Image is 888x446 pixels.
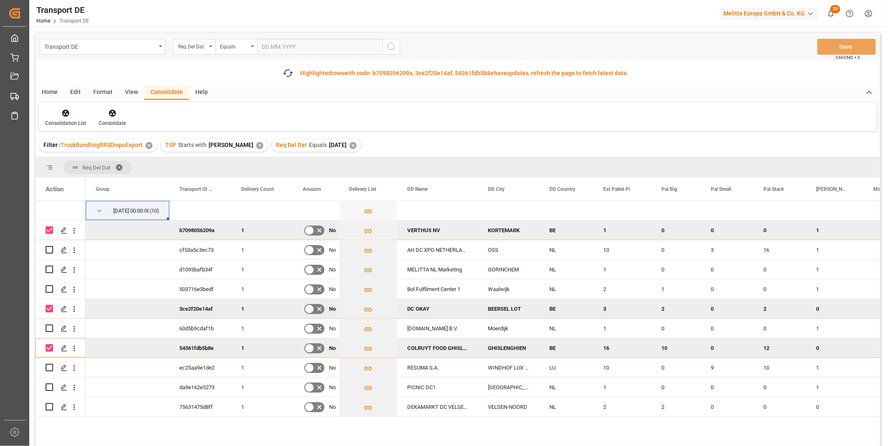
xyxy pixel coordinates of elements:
[651,397,701,416] div: 2
[763,186,784,192] span: Pal Stack
[178,142,207,148] span: Starts with
[329,358,336,378] span: No
[231,338,293,357] div: 1
[169,319,231,338] div: 60d5b9cdaf1b
[539,319,593,338] div: NL
[806,338,863,357] div: 0
[701,260,753,279] div: 0
[329,299,336,319] span: No
[701,378,753,397] div: 0
[539,299,593,318] div: BE
[753,338,806,357] div: 12
[711,186,731,192] span: Pal Small
[701,299,753,318] div: 0
[36,240,86,260] div: Press SPACE to select this row.
[720,8,818,20] div: Melitta Europa GmbH & Co. KG
[36,279,86,299] div: Press SPACE to select this row.
[539,279,593,299] div: NL
[231,397,293,416] div: 1
[407,186,428,192] span: DD Name
[36,338,86,358] div: Press SPACE to deselect this row.
[329,142,347,148] span: [DATE]
[43,142,61,148] span: Filter :
[329,398,336,417] span: No
[593,220,651,240] div: 1
[539,240,593,259] div: NL
[36,299,86,319] div: Press SPACE to deselect this row.
[276,142,307,148] span: Req Del Dat
[145,142,153,149] div: ✕
[241,186,274,192] span: Delivery Count
[309,142,327,148] span: Equals
[231,378,293,397] div: 1
[822,4,840,23] button: show 20 new notifications
[806,260,863,279] div: 1
[36,358,86,378] div: Press SPACE to select this row.
[397,358,478,377] div: RESUMA S.A.
[836,54,860,61] span: Ctrl/CMD + S
[397,397,478,416] div: DEKAMARKT DC VELSEN KW
[753,240,806,259] div: 16
[169,279,231,299] div: 503716e3bedf
[593,299,651,318] div: 3
[816,186,846,192] span: [PERSON_NAME]
[720,5,822,21] button: Melitta Europa GmbH & Co. KG
[329,378,336,397] span: No
[753,378,806,397] div: 0
[478,279,539,299] div: Waalwijk
[383,39,400,55] button: search button
[593,397,651,416] div: 2
[806,358,863,377] div: 1
[397,319,478,338] div: [DOMAIN_NAME] B.V.
[806,378,863,397] div: 1
[397,299,478,318] div: DC OKAY
[549,186,575,192] span: DD Country
[701,338,753,357] div: 0
[329,260,336,279] span: No
[215,39,257,55] button: open menu
[488,186,505,192] span: DD City
[830,5,840,13] span: 20
[593,279,651,299] div: 2
[329,280,336,299] span: No
[329,221,336,240] span: No
[329,339,336,358] span: No
[119,86,144,100] div: View
[539,220,593,240] div: BE
[593,338,651,357] div: 16
[44,41,156,51] div: Transport DE
[82,165,110,171] span: Req Del Dat
[651,378,701,397] div: 0
[231,240,293,259] div: 1
[231,358,293,377] div: 1
[661,186,677,192] span: Pal Big
[701,240,753,259] div: 3
[169,358,231,377] div: ec25aa9e1de2
[113,201,149,220] div: [DATE] 00:00:00
[36,201,86,220] div: Press SPACE to select this row.
[539,397,593,416] div: NL
[179,186,214,192] span: Transport ID Logward
[593,240,651,259] div: 10
[701,397,753,416] div: 0
[169,260,231,279] div: d1093bafb34f
[651,338,701,357] div: 10
[36,86,64,100] div: Home
[169,220,231,240] div: b7098056209a
[651,279,701,299] div: 1
[840,4,859,23] button: Help Center
[539,358,593,377] div: LU
[478,220,539,240] div: KORTEMARK
[478,358,539,377] div: WINDHOF LUX ([GEOGRAPHIC_DATA])
[303,186,321,192] span: Amazon
[231,260,293,279] div: 1
[144,86,189,100] div: Consolidate
[231,279,293,299] div: 1
[61,142,143,148] span: TruckBundlingRRSDispoExport
[593,358,651,377] div: 10
[478,299,539,318] div: BEERSEL LOT
[806,220,863,240] div: 1
[301,69,629,78] div: Highlighted with code: b7098056209a, 3ce2f20e14af, 54361fdb5b8e updates, refresh the page to fetc...
[36,220,86,240] div: Press SPACE to deselect this row.
[40,39,165,55] button: open menu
